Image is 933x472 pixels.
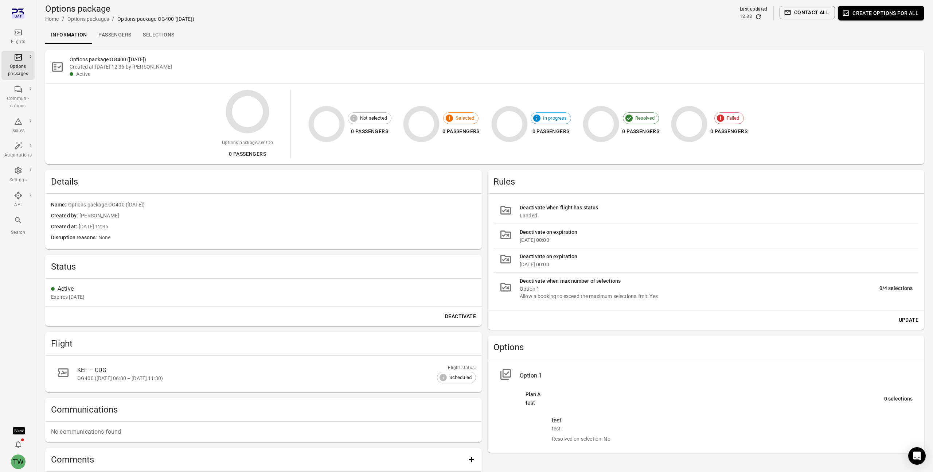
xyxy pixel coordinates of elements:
span: Name [51,201,68,209]
span: [DATE] 12:36 [79,223,476,231]
div: Settings [4,177,32,184]
button: Add comment [464,452,479,467]
a: Issues [1,115,35,137]
span: Options package OG400 ([DATE]) [68,201,476,209]
div: Active [76,70,918,78]
div: 0 passengers [222,150,273,159]
div: Deactivate when flight has status [520,204,913,212]
div: API [4,201,32,209]
h2: Status [51,261,476,272]
span: In progress [539,115,571,122]
div: Deactivate when max number of selections [520,277,879,285]
div: Local navigation [45,26,924,44]
div: Options package sent to [222,139,273,147]
button: Contact all [780,6,835,19]
div: Communi-cations [4,95,32,110]
h2: Flight [51,338,476,349]
span: Failed [723,115,743,122]
a: Options packages [1,51,35,80]
div: 0 passengers [348,127,391,136]
h2: Options [493,341,918,353]
div: Created at [DATE] 12:36 by [PERSON_NAME] [70,63,918,70]
div: 0 passengers [442,127,480,136]
div: OG400 ([DATE] 06:00 – [DATE] 11:30) [77,375,458,382]
li: / [112,15,114,23]
div: Plan A [526,391,884,399]
a: KEF – CDGOG400 ([DATE] 06:00 – [DATE] 11:30) [51,361,476,386]
div: 0 selections [884,395,913,403]
div: Landed [520,212,913,219]
div: 0 passengers [710,127,747,136]
button: Create options for all [838,6,924,20]
div: test [552,425,913,432]
div: [DATE] 00:00 [520,261,913,268]
div: 0/4 selections [879,285,913,293]
div: Option 1 [520,371,913,380]
p: No communications found [51,427,476,436]
a: Passengers [93,26,137,44]
button: Tony Wang [8,452,28,472]
h2: Communications [51,404,476,415]
button: Update [896,313,921,327]
span: [PERSON_NAME] [79,212,476,220]
div: Open Intercom Messenger [908,447,926,465]
div: TW [11,454,26,469]
h2: Rules [493,176,918,187]
a: API [1,189,35,211]
div: 28 Aug 2025 00:00 [51,293,84,301]
div: 0 passengers [531,127,571,136]
div: Resolved on selection: No [552,435,913,442]
h2: Comments [51,454,464,465]
div: Automations [4,152,32,159]
a: Options packages [67,16,109,22]
div: Last updated [740,6,768,13]
h2: Details [51,176,476,187]
a: Home [45,16,59,22]
div: Deactivate on expiration [520,228,913,236]
span: Resolved [631,115,659,122]
div: 12:38 [740,13,752,20]
div: Tooltip anchor [13,427,25,434]
li: / [62,15,65,23]
div: Active [58,285,476,293]
nav: Breadcrumbs [45,15,194,23]
div: 0 passengers [622,127,659,136]
div: Issues [4,127,32,135]
div: test [526,399,884,407]
button: Deactivate [442,310,479,323]
button: Notifications [11,437,26,452]
a: Communi-cations [1,83,35,112]
div: Option 1 [520,285,879,293]
a: Automations [1,139,35,161]
div: Options package OG400 ([DATE]) [117,15,194,23]
a: Information [45,26,93,44]
span: Not selected [356,115,391,122]
div: Options packages [4,63,32,78]
span: None [98,234,476,242]
button: Search [1,214,35,238]
div: Flight status: [437,364,476,372]
div: Search [4,229,32,236]
div: KEF – CDG [77,366,458,375]
a: Settings [1,164,35,186]
div: Allow a booking to exceed the maximum selections limit: Yes [520,293,879,300]
a: Selections [137,26,180,44]
span: Created at [51,223,79,231]
span: Scheduled [445,374,476,381]
div: Deactivate on expiration [520,253,913,261]
div: [DATE] 00:00 [520,236,913,244]
div: test [552,416,913,425]
button: Refresh data [755,13,762,20]
h1: Options package [45,3,194,15]
span: Created by [51,212,79,220]
span: Selected [452,115,478,122]
a: Flights [1,26,35,48]
h2: Options package OG400 ([DATE]) [70,56,918,63]
span: Disruption reasons [51,234,98,242]
div: Flights [4,38,32,46]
